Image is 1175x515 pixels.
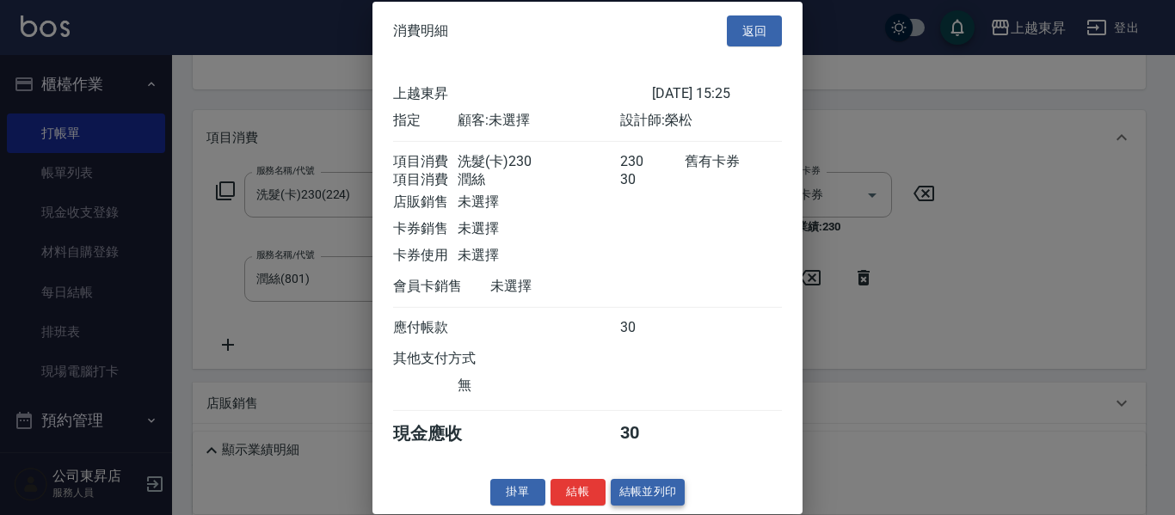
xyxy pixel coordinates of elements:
div: [DATE] 15:25 [652,85,782,103]
div: 30 [620,422,685,445]
div: 未選擇 [490,278,652,296]
div: 應付帳款 [393,319,458,337]
button: 結帳並列印 [611,479,686,506]
div: 卡券銷售 [393,220,458,238]
div: 未選擇 [458,220,619,238]
div: 項目消費 [393,171,458,189]
div: 30 [620,171,685,189]
div: 無 [458,377,619,395]
button: 掛單 [490,479,545,506]
div: 顧客: 未選擇 [458,112,619,130]
div: 設計師: 榮松 [620,112,782,130]
div: 指定 [393,112,458,130]
div: 洗髮(卡)230 [458,153,619,171]
div: 其他支付方式 [393,350,523,368]
div: 舊有卡券 [685,153,782,171]
div: 卡券使用 [393,247,458,265]
button: 結帳 [551,479,606,506]
div: 店販銷售 [393,193,458,212]
div: 現金應收 [393,422,490,445]
div: 潤絲 [458,171,619,189]
div: 30 [620,319,685,337]
span: 消費明細 [393,22,448,40]
button: 返回 [727,15,782,46]
div: 未選擇 [458,193,619,212]
div: 會員卡銷售 [393,278,490,296]
div: 230 [620,153,685,171]
div: 項目消費 [393,153,458,171]
div: 上越東昇 [393,85,652,103]
div: 未選擇 [458,247,619,265]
